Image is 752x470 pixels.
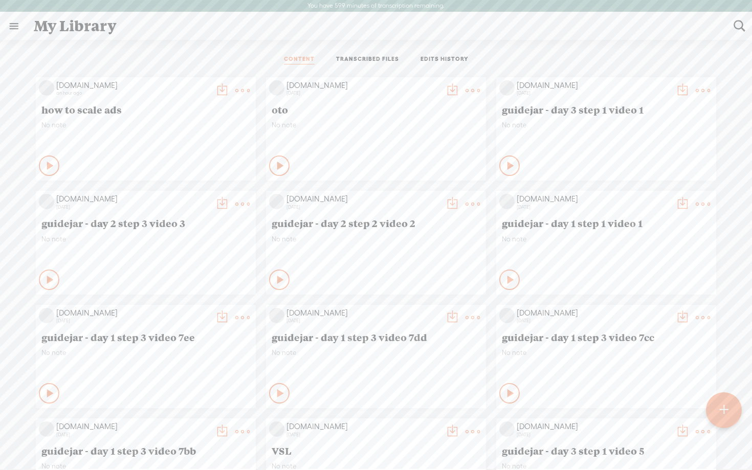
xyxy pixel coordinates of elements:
[39,421,54,437] img: videoLoading.png
[56,204,210,210] div: [DATE]
[56,318,210,324] div: [DATE]
[286,308,440,318] div: [DOMAIN_NAME]
[517,90,670,96] div: [DATE]
[499,194,515,209] img: videoLoading.png
[269,194,284,209] img: videoLoading.png
[517,318,670,324] div: [DATE]
[56,90,210,96] div: an hour ago
[499,80,515,96] img: videoLoading.png
[269,308,284,323] img: videoLoading.png
[39,80,54,96] img: videoLoading.png
[286,194,440,204] div: [DOMAIN_NAME]
[517,204,670,210] div: [DATE]
[272,103,480,116] span: oto
[517,432,670,438] div: [DATE]
[286,421,440,432] div: [DOMAIN_NAME]
[272,217,480,229] span: guidejar - day 2 step 2 video 2
[517,194,670,204] div: [DOMAIN_NAME]
[286,432,440,438] div: [DATE]
[502,444,711,457] span: guidejar - day 3 step 1 video 5
[502,348,711,357] span: No note
[286,204,440,210] div: [DATE]
[39,308,54,323] img: videoLoading.png
[421,55,469,64] a: EDITS HISTORY
[272,121,480,129] span: No note
[286,90,440,96] div: [DATE]
[41,103,250,116] span: how to scale ads
[502,235,711,243] span: No note
[272,235,480,243] span: No note
[272,331,480,343] span: guidejar - day 1 step 3 video 7dd
[517,80,670,91] div: [DOMAIN_NAME]
[286,80,440,91] div: [DOMAIN_NAME]
[499,308,515,323] img: videoLoading.png
[269,80,284,96] img: videoLoading.png
[27,13,726,39] div: My Library
[41,217,250,229] span: guidejar - day 2 step 3 video 3
[39,194,54,209] img: videoLoading.png
[336,55,399,64] a: TRANSCRIBED FILES
[286,318,440,324] div: [DATE]
[41,331,250,343] span: guidejar - day 1 step 3 video 7ee
[284,55,315,64] a: CONTENT
[56,308,210,318] div: [DOMAIN_NAME]
[517,421,670,432] div: [DOMAIN_NAME]
[41,121,250,129] span: No note
[307,2,445,10] label: You have 599 minutes of transcription remaining.
[502,103,711,116] span: guidejar - day 3 step 1 video 1
[41,348,250,357] span: No note
[502,121,711,129] span: No note
[502,331,711,343] span: guidejar - day 1 step 3 video 7cc
[269,421,284,437] img: videoLoading.png
[517,308,670,318] div: [DOMAIN_NAME]
[56,432,210,438] div: [DATE]
[272,444,480,457] span: VSL
[499,421,515,437] img: videoLoading.png
[502,217,711,229] span: guidejar - day 1 step 1 video 1
[41,444,250,457] span: guidejar - day 1 step 3 video 7bb
[56,421,210,432] div: [DOMAIN_NAME]
[272,348,480,357] span: No note
[41,235,250,243] span: No note
[56,80,210,91] div: [DOMAIN_NAME]
[56,194,210,204] div: [DOMAIN_NAME]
